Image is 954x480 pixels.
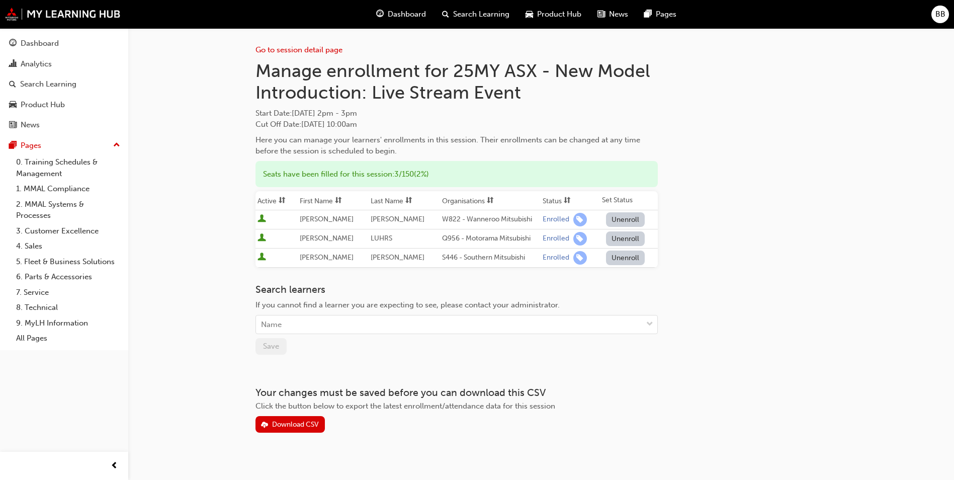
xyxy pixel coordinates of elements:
[257,253,266,263] span: User is active
[279,197,286,205] span: sorting-icon
[453,9,509,20] span: Search Learning
[12,197,124,223] a: 2. MMAL Systems & Processes
[300,215,354,223] span: [PERSON_NAME]
[442,214,539,225] div: W822 - Wanneroo Mitsubishi
[255,120,357,129] span: Cut Off Date : [DATE] 10:00am
[4,55,124,73] a: Analytics
[21,99,65,111] div: Product Hub
[543,234,569,244] div: Enrolled
[636,4,684,25] a: pages-iconPages
[376,8,384,21] span: guage-icon
[371,215,424,223] span: [PERSON_NAME]
[255,284,658,295] h3: Search learners
[442,252,539,264] div: S446 - Southern Mitsubishi
[935,9,945,20] span: BB
[371,234,392,243] span: LUHRS
[5,8,121,21] img: mmal
[21,58,52,70] div: Analytics
[388,9,426,20] span: Dashboard
[255,191,298,210] th: Toggle SortBy
[12,269,124,285] a: 6. Parts & Accessories
[606,212,645,227] button: Unenroll
[12,300,124,315] a: 8. Technical
[606,251,645,265] button: Unenroll
[263,342,279,351] span: Save
[111,460,118,472] span: prev-icon
[371,253,424,262] span: [PERSON_NAME]
[255,161,658,188] div: Seats have been filled for this session : 3 / 150 ( 2% )
[255,45,342,54] a: Go to session detail page
[541,191,600,210] th: Toggle SortBy
[4,116,124,134] a: News
[4,96,124,114] a: Product Hub
[292,109,357,118] span: [DATE] 2pm - 3pm
[9,101,17,110] span: car-icon
[564,197,571,205] span: sorting-icon
[9,39,17,48] span: guage-icon
[646,318,653,331] span: down-icon
[255,108,658,119] span: Start Date :
[9,60,17,69] span: chart-icon
[606,231,645,246] button: Unenroll
[20,78,76,90] div: Search Learning
[405,197,412,205] span: sorting-icon
[255,300,560,309] span: If you cannot find a learner you are expecting to see, please contact your administrator.
[368,4,434,25] a: guage-iconDashboard
[21,140,41,151] div: Pages
[113,139,120,152] span: up-icon
[12,315,124,331] a: 9. MyLH Information
[517,4,589,25] a: car-iconProduct Hub
[4,136,124,155] button: Pages
[543,215,569,224] div: Enrolled
[609,9,628,20] span: News
[12,331,124,346] a: All Pages
[21,38,59,49] div: Dashboard
[261,421,268,430] span: download-icon
[255,402,555,411] span: Click the button below to export the latest enrollment/attendance data for this session
[573,251,587,265] span: learningRecordVerb_ENROLL-icon
[9,121,17,130] span: news-icon
[4,32,124,136] button: DashboardAnalyticsSearch LearningProduct HubNews
[9,80,16,89] span: search-icon
[300,234,354,243] span: [PERSON_NAME]
[257,233,266,244] span: User is active
[255,387,658,398] h3: Your changes must be saved before you can download this CSV
[255,60,658,104] h1: Manage enrollment for 25MY ASX - New Model Introduction: Live Stream Event
[656,9,676,20] span: Pages
[440,191,541,210] th: Toggle SortBy
[644,8,652,21] span: pages-icon
[369,191,440,210] th: Toggle SortBy
[255,338,287,355] button: Save
[442,8,449,21] span: search-icon
[597,8,605,21] span: news-icon
[12,154,124,181] a: 0. Training Schedules & Management
[335,197,342,205] span: sorting-icon
[434,4,517,25] a: search-iconSearch Learning
[600,191,658,210] th: Set Status
[298,191,369,210] th: Toggle SortBy
[4,75,124,94] a: Search Learning
[261,319,282,331] div: Name
[21,119,40,131] div: News
[487,197,494,205] span: sorting-icon
[12,181,124,197] a: 1. MMAL Compliance
[12,223,124,239] a: 3. Customer Excellence
[257,214,266,224] span: User is active
[537,9,581,20] span: Product Hub
[12,238,124,254] a: 4. Sales
[9,141,17,150] span: pages-icon
[931,6,949,23] button: BB
[4,34,124,53] a: Dashboard
[12,285,124,300] a: 7. Service
[589,4,636,25] a: news-iconNews
[573,213,587,226] span: learningRecordVerb_ENROLL-icon
[573,232,587,246] span: learningRecordVerb_ENROLL-icon
[272,420,319,429] div: Download CSV
[300,253,354,262] span: [PERSON_NAME]
[442,233,539,245] div: Q956 - Motorama Mitsubishi
[255,134,658,157] div: Here you can manage your learners' enrollments in this session. Their enrollments can be changed ...
[255,416,325,433] button: Download CSV
[526,8,533,21] span: car-icon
